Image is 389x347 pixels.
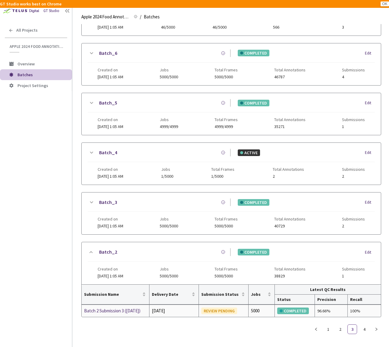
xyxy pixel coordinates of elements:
[249,285,275,305] th: Jobs
[314,327,318,331] span: left
[347,324,357,334] li: 3
[215,75,238,79] span: 5000/5000
[215,267,238,271] span: Total Frames
[98,267,123,271] span: Created on
[82,143,381,185] div: Batch_4ACTIVEEditCreated on[DATE] 1:05 AMJobs1/5000Total Frames1/5000Total Annotations2Submissions2
[161,174,173,179] span: 1/5000
[336,325,345,334] a: 2
[82,242,381,284] div: Batch_2COMPLETEDEditCreated on[DATE] 1:05 AMJobs5000/5000Total Frames5000/5000Total Annotations38...
[99,49,117,57] a: Batch_6
[342,124,365,129] span: 1
[238,149,260,156] div: ACTIVE
[251,307,272,314] div: 5000
[365,150,375,156] div: Edit
[98,74,123,80] span: [DATE] 1:05 AM
[238,100,269,106] div: COMPLETED
[273,167,304,172] span: Total Annotations
[161,25,175,30] span: 46/5000
[152,307,196,314] div: [DATE]
[311,324,321,334] li: Previous Page
[98,24,123,30] span: [DATE] 1:05 AM
[82,43,381,85] div: Batch_6COMPLETEDEditCreated on[DATE] 1:05 AMJobs5000/5000Total Frames5000/5000Total Annotations46...
[274,224,306,228] span: 40729
[98,173,123,179] span: [DATE] 1:05 AM
[84,307,147,314] a: Batch 2 Submission 3 ([DATE])
[43,8,59,14] div: GT Studio
[251,292,267,297] span: Jobs
[199,285,248,305] th: Submission Status
[98,273,123,279] span: [DATE] 1:05 AM
[99,248,117,256] a: Batch_2
[99,149,117,156] a: Batch_4
[144,13,160,20] span: Batches
[160,267,178,271] span: Jobs
[274,117,306,122] span: Total Annotations
[342,174,365,179] span: 2
[342,274,365,278] span: 1
[238,199,269,206] div: COMPLETED
[82,285,149,305] th: Submission Name
[17,72,33,77] span: Batches
[160,75,178,79] span: 5000/5000
[273,25,304,30] span: 566
[381,2,389,6] button: OK
[10,44,64,49] span: Apple 2024 Food Annotation Correction
[311,324,321,334] button: left
[149,285,199,305] th: Delivery Date
[365,199,375,205] div: Edit
[342,167,365,172] span: Submissions
[342,224,365,228] span: 2
[323,324,333,334] li: 1
[360,325,369,334] a: 4
[81,13,130,20] span: Apple 2024 Food Annotation Correction
[348,295,381,305] th: Recall
[215,224,238,228] span: 5000/5000
[82,192,381,234] div: Batch_3COMPLETEDEditCreated on[DATE] 1:05 AMJobs5000/5000Total Frames5000/5000Total Annotations40...
[350,308,378,314] div: 100%
[98,223,123,229] span: [DATE] 1:05 AM
[98,117,123,122] span: Created on
[98,67,123,72] span: Created on
[274,75,306,79] span: 46787
[160,274,178,278] span: 5000/5000
[161,167,173,172] span: Jobs
[342,75,365,79] span: 4
[201,308,237,314] div: REVIEW PENDING
[84,292,141,297] span: Submission Name
[372,324,381,334] button: right
[274,217,306,221] span: Total Annotations
[274,274,306,278] span: 38829
[140,13,141,20] li: /
[160,67,178,72] span: Jobs
[16,28,38,33] span: All Projects
[274,67,306,72] span: Total Annotations
[160,124,178,129] span: 4999/4999
[152,292,190,297] span: Delivery Date
[342,67,365,72] span: Submissions
[342,117,365,122] span: Submissions
[274,267,306,271] span: Total Annotations
[99,199,117,206] a: Batch_3
[215,67,238,72] span: Total Frames
[365,249,375,255] div: Edit
[215,124,238,129] span: 4999/4999
[160,117,178,122] span: Jobs
[238,50,269,56] div: COMPLETED
[342,217,365,221] span: Submissions
[365,50,375,56] div: Edit
[82,93,381,135] div: Batch_5COMPLETEDEditCreated on[DATE] 1:05 AMJobs4999/4999Total Frames4999/4999Total Annotations35...
[98,124,123,129] span: [DATE] 1:05 AM
[215,117,238,122] span: Total Frames
[211,174,234,179] span: 1/5000
[372,324,381,334] li: Next Page
[317,308,345,314] div: 96.66%
[98,217,123,221] span: Created on
[215,217,238,221] span: Total Frames
[273,174,304,179] span: 2
[211,167,234,172] span: Total Frames
[17,61,35,67] span: Overview
[315,295,348,305] th: Precision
